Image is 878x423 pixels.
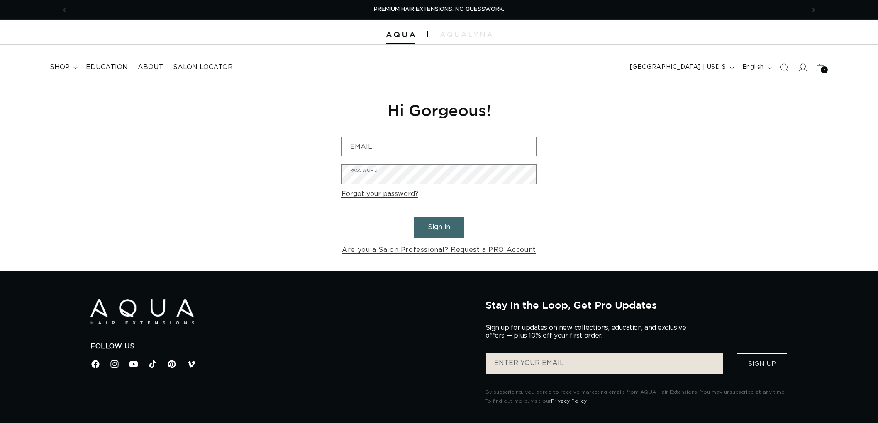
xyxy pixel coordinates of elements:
[55,2,73,18] button: Previous announcement
[50,63,70,72] span: shop
[630,63,726,72] span: [GEOGRAPHIC_DATA] | USD $
[485,299,788,311] h2: Stay in the Loop, Get Pro Updates
[341,188,418,200] a: Forgot your password?
[86,63,128,72] span: Education
[173,63,233,72] span: Salon Locator
[342,244,536,256] a: Are you a Salon Professional? Request a PRO Account
[90,342,473,351] h2: Follow Us
[374,7,504,12] span: PREMIUM HAIR EXTENSIONS. NO GUESSWORK.
[625,60,737,75] button: [GEOGRAPHIC_DATA] | USD $
[551,399,587,404] a: Privacy Policy
[486,353,723,374] input: ENTER YOUR EMAIL
[837,383,878,423] iframe: Chat Widget
[775,58,793,77] summary: Search
[90,299,194,324] img: Aqua Hair Extensions
[138,63,163,72] span: About
[737,60,775,75] button: English
[742,63,764,72] span: English
[485,388,788,406] p: By subscribing, you agree to receive marketing emails from AQUA Hair Extensions. You may unsubscr...
[341,100,537,120] h1: Hi Gorgeous!
[737,353,787,374] button: Sign Up
[823,66,826,73] span: 3
[81,58,133,77] a: Education
[133,58,168,77] a: About
[168,58,238,77] a: Salon Locator
[440,32,492,37] img: aqualyna.com
[342,137,536,156] input: Email
[414,217,464,238] button: Sign in
[805,2,823,18] button: Next announcement
[485,324,693,340] p: Sign up for updates on new collections, education, and exclusive offers — plus 10% off your first...
[45,58,81,77] summary: shop
[386,32,415,38] img: Aqua Hair Extensions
